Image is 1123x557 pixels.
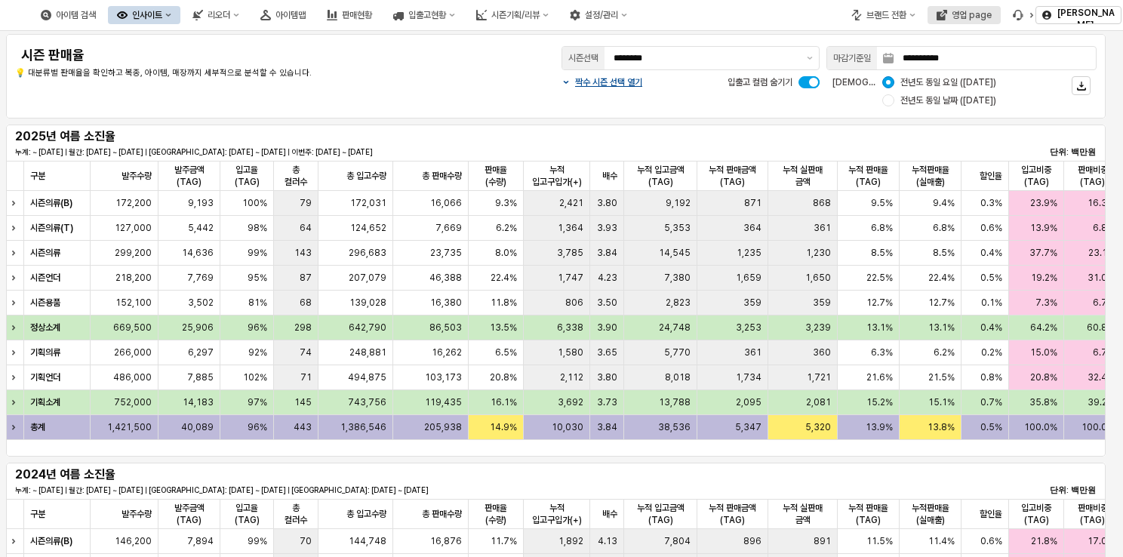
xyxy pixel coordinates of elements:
[248,297,267,309] span: 81%
[349,247,386,259] span: 296,683
[980,371,1002,383] span: 0.8%
[294,396,312,408] span: 145
[30,536,72,546] strong: 시즌의류(B)
[6,291,26,315] div: Expand row
[30,272,60,283] strong: 시즌언더
[248,247,267,259] span: 99%
[743,535,761,547] span: 896
[1030,346,1057,359] span: 15.0%
[585,10,618,20] div: 설정/관리
[248,396,267,408] span: 97%
[432,346,462,359] span: 16,262
[1070,502,1114,526] span: 판매비중(TAG)
[1029,396,1057,408] span: 35.8%
[866,535,893,547] span: 11.5%
[934,346,955,359] span: 6.2%
[21,48,460,63] h4: 시즌 판매율
[980,222,1002,234] span: 0.6%
[491,535,517,547] span: 11.7%
[561,6,636,24] div: 설정/관리
[736,396,761,408] span: 2,095
[933,197,955,209] span: 9.4%
[165,164,214,188] span: 발주금액(TAG)
[424,421,462,433] span: 205,938
[430,535,462,547] span: 16,876
[115,272,152,284] span: 218,200
[575,76,642,88] p: 짝수 시즌 선택 열기
[346,508,386,520] span: 총 입고수량
[108,6,180,24] div: 인사이트
[666,197,691,209] span: 9,192
[806,247,831,259] span: 1,230
[422,170,462,182] span: 총 판매수량
[1006,146,1096,158] p: 단위: 백만원
[188,197,214,209] span: 9,193
[558,346,583,359] span: 1,580
[408,10,446,20] div: 입출고현황
[280,164,312,188] span: 총 컬러수
[806,396,831,408] span: 2,081
[115,297,152,309] span: 152,100
[866,10,906,20] div: 브랜드 전환
[187,371,214,383] span: 7,885
[928,272,955,284] span: 22.4%
[30,223,73,233] strong: 시즌의류(T)
[30,422,45,432] strong: 총계
[318,6,381,24] div: 판매현황
[1035,6,1121,24] button: [PERSON_NAME]
[346,170,386,182] span: 총 입고수량
[349,346,386,359] span: 248,881
[906,164,955,188] span: 누적판매율(실매출)
[597,396,617,408] span: 3.73
[728,77,792,88] span: 입출고 컬럼 숨기기
[664,346,691,359] span: 5,770
[349,322,386,334] span: 642,790
[658,421,691,433] span: 38,536
[928,322,955,334] span: 13.1%
[115,535,152,547] span: 146,200
[981,297,1002,309] span: 0.1%
[1030,222,1057,234] span: 13.9%
[1088,371,1115,383] span: 32.4%
[866,371,893,383] span: 21.6%
[774,164,831,188] span: 누적 실판매 금액
[6,340,26,365] div: Expand row
[664,272,691,284] span: 7,380
[435,222,462,234] span: 7,669
[928,6,1001,24] div: 영업 page
[597,322,617,334] span: 3.90
[1070,164,1114,188] span: 판매비중(TAG)
[980,322,1002,334] span: 0.4%
[300,197,312,209] span: 79
[490,322,517,334] span: 13.5%
[181,421,214,433] span: 40,089
[294,421,312,433] span: 443
[350,197,386,209] span: 172,031
[300,535,312,547] span: 70
[842,6,925,24] button: 브랜드 전환
[15,485,736,496] p: 누계: ~ [DATE] | 월간: [DATE] ~ [DATE] | [GEOGRAPHIC_DATA]: [DATE] ~ [DATE] | [GEOGRAPHIC_DATA]: [DAT...
[15,67,466,80] p: 💡 대분류별 판매율을 확인하고 복종, 아이템, 매장까지 세부적으로 분석할 수 있습니다.
[557,322,583,334] span: 6,338
[737,247,761,259] span: 1,235
[349,272,386,284] span: 207,079
[188,222,214,234] span: 5,442
[384,6,464,24] button: 입출고현황
[981,346,1002,359] span: 0.2%
[6,365,26,389] div: Expand row
[552,421,583,433] span: 10,030
[598,272,617,284] span: 4.23
[248,322,267,334] span: 96%
[495,346,517,359] span: 6.5%
[805,421,831,433] span: 5,320
[1088,197,1115,209] span: 16.3%
[559,197,583,209] span: 2,421
[6,415,26,439] div: Expand row
[597,346,617,359] span: 3.65
[115,222,152,234] span: 127,000
[6,241,26,265] div: Expand row
[429,272,462,284] span: 46,388
[866,272,893,284] span: 22.5%
[340,421,386,433] span: 1,386,546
